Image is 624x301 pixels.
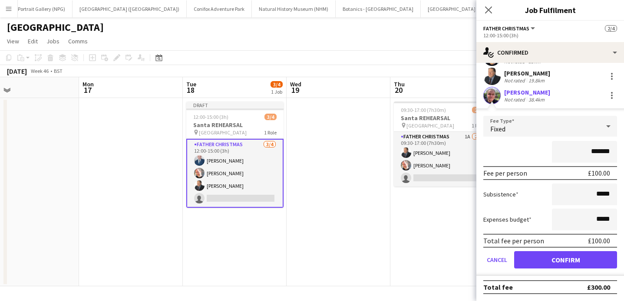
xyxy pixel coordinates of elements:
[504,96,527,103] div: Not rated
[483,190,518,198] label: Subsistence
[483,25,529,32] span: Father Christmas
[472,122,484,129] span: 1 Role
[54,68,63,74] div: BST
[7,21,104,34] h1: [GEOGRAPHIC_DATA]
[514,251,617,268] button: Confirm
[271,88,282,95] div: 1 Job
[483,169,527,177] div: Fee per person
[264,114,277,120] span: 3/4
[46,37,59,45] span: Jobs
[476,4,624,16] h3: Job Fulfilment
[186,139,284,208] app-card-role: Father Christmas3/412:00-15:00 (3h)[PERSON_NAME][PERSON_NAME][PERSON_NAME]
[490,124,505,133] span: Fixed
[193,114,228,120] span: 12:00-15:00 (3h)
[406,122,454,129] span: [GEOGRAPHIC_DATA]
[29,68,50,74] span: Week 46
[483,32,617,39] div: 12:00-15:00 (3h)
[394,101,491,186] app-job-card: 09:30-17:00 (7h30m)2/3Santa REHEARSAL [GEOGRAPHIC_DATA]1 RoleFather Christmas1A2/309:30-17:00 (7h...
[421,0,496,17] button: [GEOGRAPHIC_DATA] (HES)
[289,85,301,95] span: 19
[186,101,284,108] div: Draft
[483,236,544,245] div: Total fee per person
[401,107,446,113] span: 09:30-17:00 (7h30m)
[472,107,484,113] span: 2/3
[83,80,94,88] span: Mon
[394,132,491,186] app-card-role: Father Christmas1A2/309:30-17:00 (7h30m)[PERSON_NAME][PERSON_NAME]
[527,77,546,84] div: 19.8km
[394,114,491,122] h3: Santa REHEARSAL
[7,37,19,45] span: View
[476,42,624,63] div: Confirmed
[483,216,532,223] label: Expenses budget
[527,96,546,103] div: 38.4km
[336,0,421,17] button: Botanics - [GEOGRAPHIC_DATA]
[483,25,536,32] button: Father Christmas
[24,36,41,47] a: Edit
[43,36,63,47] a: Jobs
[73,0,187,17] button: [GEOGRAPHIC_DATA] ([GEOGRAPHIC_DATA])
[187,0,252,17] button: Conifox Adventure Park
[264,129,277,136] span: 1 Role
[483,283,513,291] div: Total fee
[504,69,550,77] div: [PERSON_NAME]
[504,88,550,96] div: [PERSON_NAME]
[28,37,38,45] span: Edit
[394,80,405,88] span: Thu
[81,85,94,95] span: 17
[7,67,27,75] div: [DATE]
[588,169,610,177] div: £100.00
[65,36,91,47] a: Comms
[587,283,610,291] div: £300.00
[186,121,284,129] h3: Santa REHEARSAL
[393,85,405,95] span: 20
[271,81,283,88] span: 3/4
[3,36,23,47] a: View
[185,85,196,95] span: 18
[605,25,617,32] span: 2/4
[199,129,247,136] span: [GEOGRAPHIC_DATA]
[186,80,196,88] span: Tue
[68,37,88,45] span: Comms
[504,77,527,84] div: Not rated
[186,101,284,208] app-job-card: Draft12:00-15:00 (3h)3/4Santa REHEARSAL [GEOGRAPHIC_DATA]1 RoleFather Christmas3/412:00-15:00 (3h...
[252,0,336,17] button: Natural History Museum (NHM)
[290,80,301,88] span: Wed
[588,236,610,245] div: £100.00
[483,251,511,268] button: Cancel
